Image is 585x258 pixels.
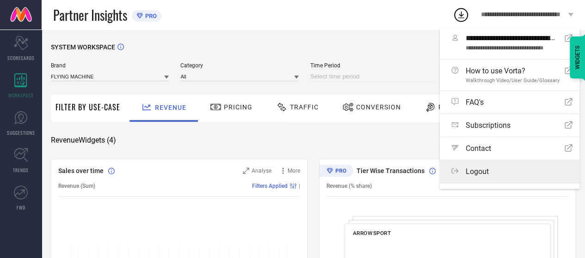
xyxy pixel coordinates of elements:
span: Filter By Use-Case [55,102,120,113]
span: Time Period [310,62,436,69]
span: Revenue [155,104,186,111]
span: How to use Vorta? [466,66,560,75]
span: Contact [466,144,491,153]
span: FAQ's [466,98,484,107]
span: Analyse [252,168,271,174]
span: Partner Insights [53,6,127,24]
a: Contact [440,137,579,160]
span: | [299,183,300,189]
span: SCORECARDS [7,54,35,61]
span: Revenue (% share) [326,183,372,189]
div: Open download list [453,6,469,23]
a: FAQ's [440,91,579,114]
span: SYSTEM WORKSPACE [51,43,115,51]
span: Sales over time [58,167,104,174]
span: Logout [466,167,489,176]
span: Tier Wise Transactions [357,167,425,174]
span: Subscriptions [466,121,511,130]
span: Revenue (Sum) [58,183,95,189]
span: TRENDS [13,167,29,174]
div: Premium [319,165,353,179]
a: Subscriptions [440,114,579,137]
span: Filters Applied [252,183,288,189]
span: Revenue Widgets ( 4 ) [51,136,116,145]
span: FWD [17,204,25,211]
svg: Zoom [243,168,249,174]
span: Walkthrough Video/User Guide/Glossary [466,78,560,84]
span: Brand [51,62,169,69]
span: More [288,168,300,174]
span: ARROW SPORT [353,230,391,236]
span: Pricing [224,103,252,111]
span: WORKSPACE [8,92,34,99]
a: How to use Vorta?Walkthrough Video/User Guide/Glossary [440,60,579,90]
span: Category [180,62,298,69]
span: Returns [438,103,470,111]
span: Conversion [356,103,401,111]
input: Select time period [310,71,436,82]
span: PRO [143,12,157,19]
span: SUGGESTIONS [7,129,35,136]
span: Traffic [290,103,319,111]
